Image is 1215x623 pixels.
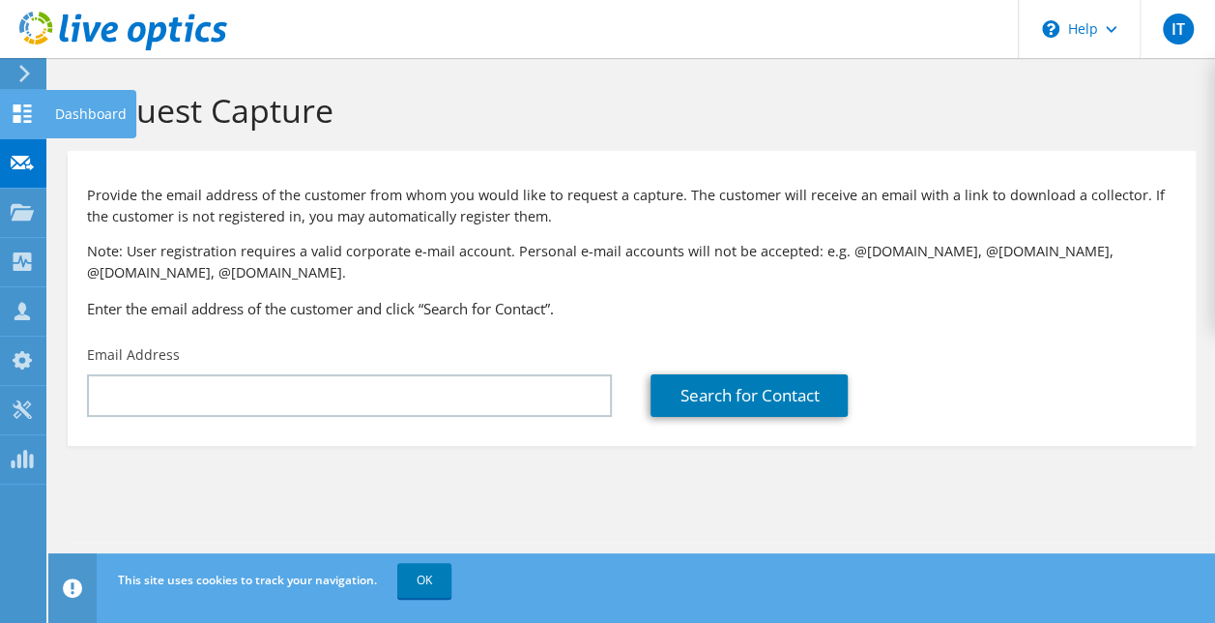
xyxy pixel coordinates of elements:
[397,563,451,598] a: OK
[45,90,136,138] div: Dashboard
[77,90,1176,131] h1: Request Capture
[87,345,180,365] label: Email Address
[651,374,848,417] a: Search for Contact
[87,185,1176,227] p: Provide the email address of the customer from whom you would like to request a capture. The cust...
[87,241,1176,283] p: Note: User registration requires a valid corporate e-mail account. Personal e-mail accounts will ...
[1163,14,1194,44] span: IT
[87,298,1176,319] h3: Enter the email address of the customer and click “Search for Contact”.
[118,572,377,588] span: This site uses cookies to track your navigation.
[1042,20,1059,38] svg: \n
